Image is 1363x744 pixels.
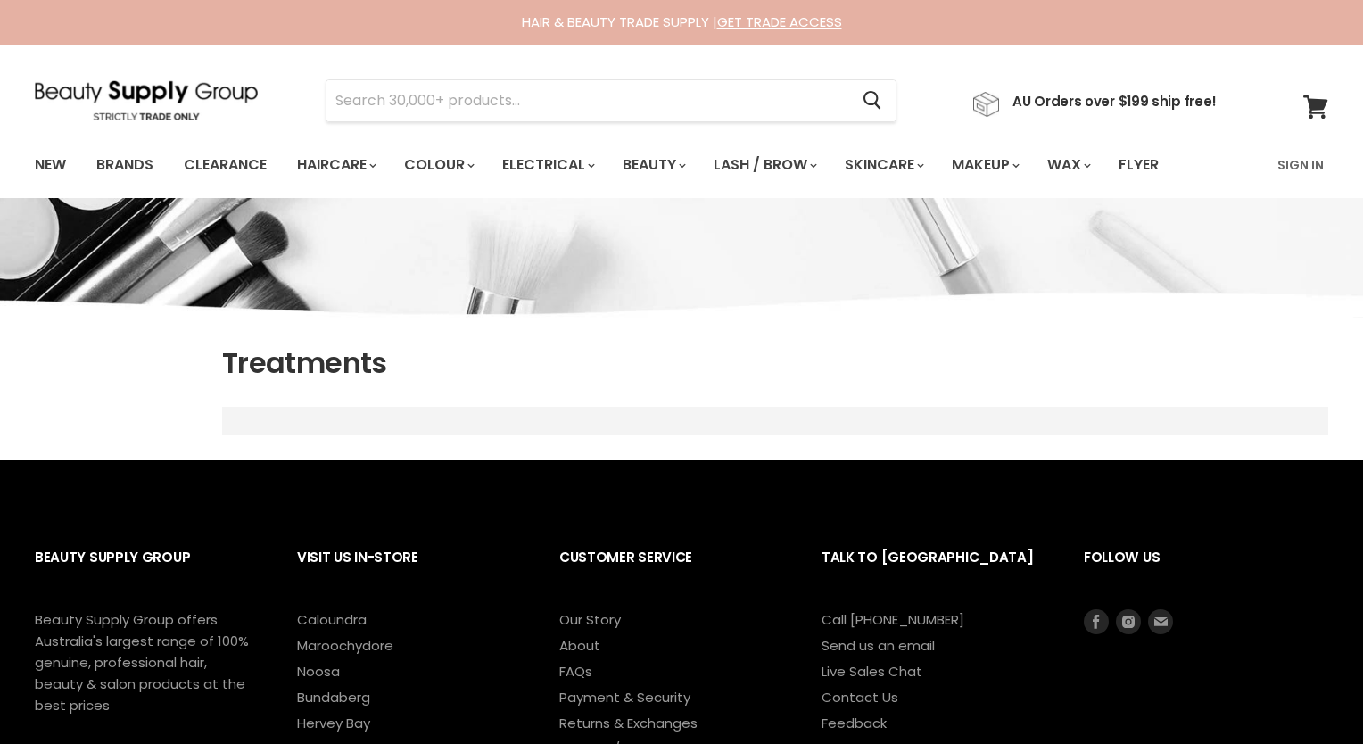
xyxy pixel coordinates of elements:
[822,662,922,681] a: Live Sales Chat
[609,146,697,184] a: Beauty
[1267,146,1334,184] a: Sign In
[297,636,393,655] a: Maroochydore
[822,610,964,629] a: Call [PHONE_NUMBER]
[12,139,1351,191] nav: Main
[1084,535,1328,609] h2: Follow us
[822,535,1048,609] h2: Talk to [GEOGRAPHIC_DATA]
[297,610,367,629] a: Caloundra
[35,609,249,716] p: Beauty Supply Group offers Australia's largest range of 100% genuine, professional hair, beauty &...
[297,662,340,681] a: Noosa
[848,80,896,121] button: Search
[297,714,370,732] a: Hervey Bay
[170,146,280,184] a: Clearance
[326,79,896,122] form: Product
[83,146,167,184] a: Brands
[297,535,524,609] h2: Visit Us In-Store
[559,688,690,707] a: Payment & Security
[297,688,370,707] a: Bundaberg
[822,636,935,655] a: Send us an email
[559,636,600,655] a: About
[559,535,786,609] h2: Customer Service
[284,146,387,184] a: Haircare
[822,688,898,707] a: Contact Us
[12,13,1351,31] div: HAIR & BEAUTY TRADE SUPPLY |
[489,146,606,184] a: Electrical
[559,662,592,681] a: FAQs
[831,146,935,184] a: Skincare
[326,80,848,121] input: Search
[559,610,621,629] a: Our Story
[822,714,887,732] a: Feedback
[1034,146,1102,184] a: Wax
[717,12,842,31] a: GET TRADE ACCESS
[222,344,1328,382] h1: Treatments
[1105,146,1172,184] a: Flyer
[700,146,828,184] a: Lash / Brow
[938,146,1030,184] a: Makeup
[21,146,79,184] a: New
[391,146,485,184] a: Colour
[559,714,698,732] a: Returns & Exchanges
[21,139,1219,191] ul: Main menu
[35,535,261,609] h2: Beauty Supply Group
